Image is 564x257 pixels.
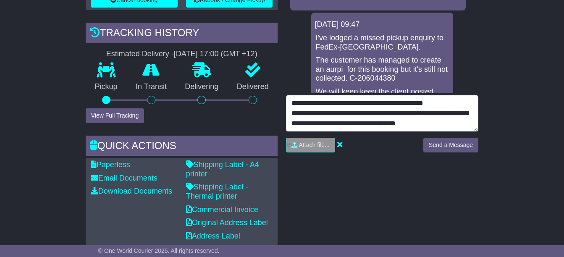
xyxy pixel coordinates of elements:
[174,50,257,59] div: [DATE] 17:00 (GMT +12)
[423,138,478,152] button: Send a Message
[86,23,278,45] div: Tracking history
[91,187,172,195] a: Download Documents
[315,56,449,83] p: The customer has managed to create an aurpi for this booking but it's still not collected. C-2060...
[228,82,278,92] p: Delivered
[315,20,450,29] div: [DATE] 09:47
[86,82,126,92] p: Pickup
[86,50,278,59] div: Estimated Delivery -
[186,160,259,178] a: Shipping Label - A4 printer
[186,218,268,227] a: Original Address Label
[98,247,220,254] span: © One World Courier 2025. All rights reserved.
[86,136,278,158] div: Quick Actions
[186,232,240,240] a: Address Label
[91,160,130,169] a: Paperless
[315,87,449,115] p: We will keep keep the client posted. I've moved the pickup date from 22/09 to 23/09 and ETA from ...
[186,205,258,214] a: Commercial Invoice
[91,174,157,182] a: Email Documents
[126,82,176,92] p: In Transit
[86,108,144,123] button: View Full Tracking
[176,82,228,92] p: Delivering
[186,183,248,200] a: Shipping Label - Thermal printer
[315,34,449,52] p: I've lodged a missed pickup enquiry to FedEx-[GEOGRAPHIC_DATA].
